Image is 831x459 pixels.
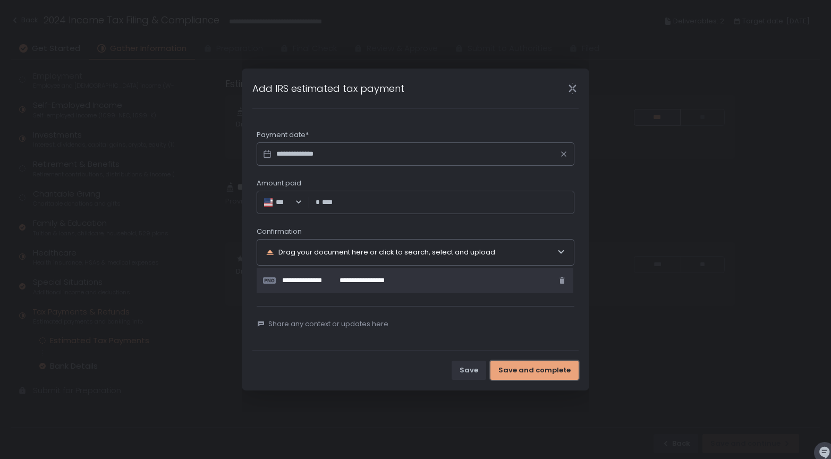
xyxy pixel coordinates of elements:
[490,361,579,380] button: Save and complete
[257,227,302,236] span: Confirmation
[498,365,571,375] div: Save and complete
[257,178,301,188] span: Amount paid
[257,142,574,166] input: Datepicker input
[268,319,388,329] span: Share any context or updates here
[452,361,486,380] button: Save
[555,82,589,95] div: Close
[263,197,302,208] div: Search for option
[290,197,294,208] input: Search for option
[257,130,309,140] span: Payment date*
[252,81,404,96] h1: Add IRS estimated tax payment
[460,365,478,375] div: Save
